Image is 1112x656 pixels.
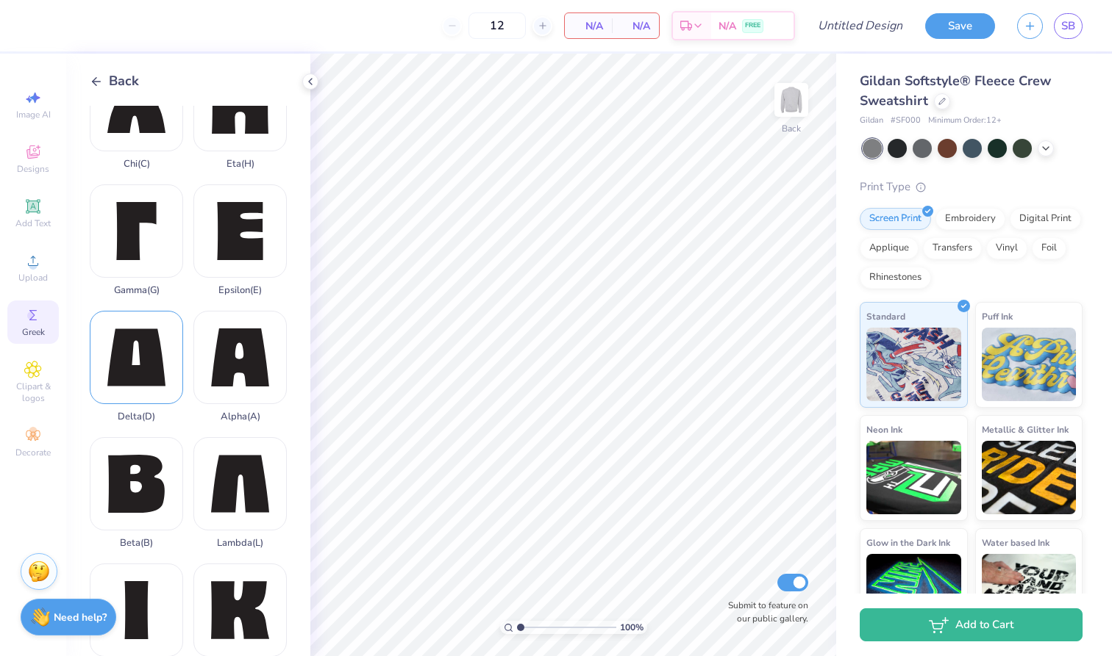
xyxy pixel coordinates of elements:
[118,411,155,422] div: Delta ( D )
[925,13,995,39] button: Save
[120,538,153,549] div: Beta ( B )
[1010,208,1081,230] div: Digital Print
[982,422,1069,437] span: Metallic & Glitter Ink
[22,326,45,338] span: Greek
[860,72,1051,109] span: Gildan Softstyle® Fleece Crew Sweatshirt
[860,237,919,259] div: Applique
[782,122,801,135] div: Back
[227,159,254,170] div: Eta ( H )
[982,441,1077,514] img: Metallic & Glitter Ink
[719,18,736,34] span: N/A
[16,109,51,120] span: Image AI
[866,422,902,437] span: Neon Ink
[891,115,921,127] span: # SF000
[221,411,260,422] div: Alpha ( A )
[777,85,806,115] img: Back
[982,554,1077,627] img: Water based Ink
[217,538,263,549] div: Lambda ( L )
[109,71,139,91] span: Back
[860,179,1083,195] div: Print Type
[866,554,961,627] img: Glow in the Dark Ink
[745,21,760,31] span: FREE
[15,217,51,229] span: Add Text
[923,237,982,259] div: Transfers
[15,447,51,458] span: Decorate
[860,608,1083,641] button: Add to Cart
[982,328,1077,401] img: Puff Ink
[17,163,49,175] span: Designs
[860,267,931,289] div: Rhinestones
[574,18,603,34] span: N/A
[621,18,650,34] span: N/A
[860,115,883,127] span: Gildan
[124,159,150,170] div: Chi ( C )
[620,621,644,634] span: 100 %
[1054,13,1083,39] a: SB
[114,285,160,296] div: Gamma ( G )
[866,441,961,514] img: Neon Ink
[935,208,1005,230] div: Embroidery
[982,309,1013,324] span: Puff Ink
[806,11,914,40] input: Untitled Design
[866,309,905,324] span: Standard
[986,237,1027,259] div: Vinyl
[982,535,1049,550] span: Water based Ink
[218,285,262,296] div: Epsilon ( E )
[866,328,961,401] img: Standard
[928,115,1002,127] span: Minimum Order: 12 +
[1061,18,1075,35] span: SB
[468,12,526,39] input: – –
[54,610,107,624] strong: Need help?
[1032,237,1066,259] div: Foil
[7,381,59,404] span: Clipart & logos
[18,272,48,284] span: Upload
[860,208,931,230] div: Screen Print
[866,535,950,550] span: Glow in the Dark Ink
[720,599,808,625] label: Submit to feature on our public gallery.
